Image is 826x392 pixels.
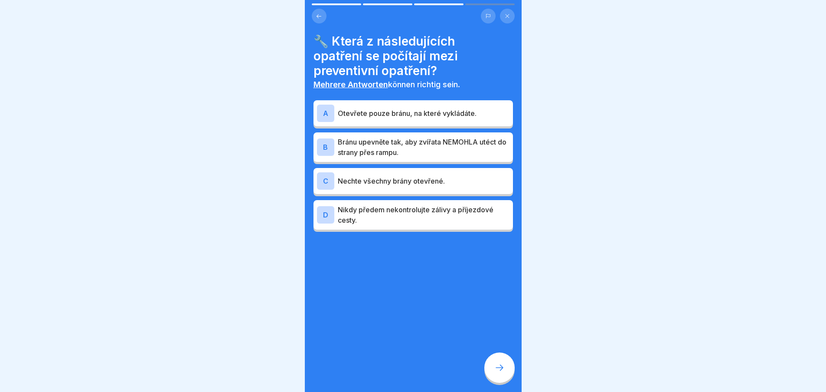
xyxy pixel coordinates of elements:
div: B [317,138,334,156]
h4: 🔧 Která z následujících opatření se počítají mezi preventivní opatření? [313,34,513,78]
p: können richtig sein. [313,80,513,89]
p: Bránu upevněte tak, aby zvířata NEMOHLA utéct do strany přes rampu. [338,137,509,158]
p: Nikdy předem nekontrolujte zálivy a příjezdové cesty. [338,204,509,225]
div: C [317,172,334,190]
p: Nechte všechny brány otevřené. [338,176,509,186]
div: D [317,206,334,224]
b: Mehrere Antworten [313,80,388,89]
p: Otevřete pouze bránu, na které vykládáte. [338,108,509,119]
div: A [317,105,334,122]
